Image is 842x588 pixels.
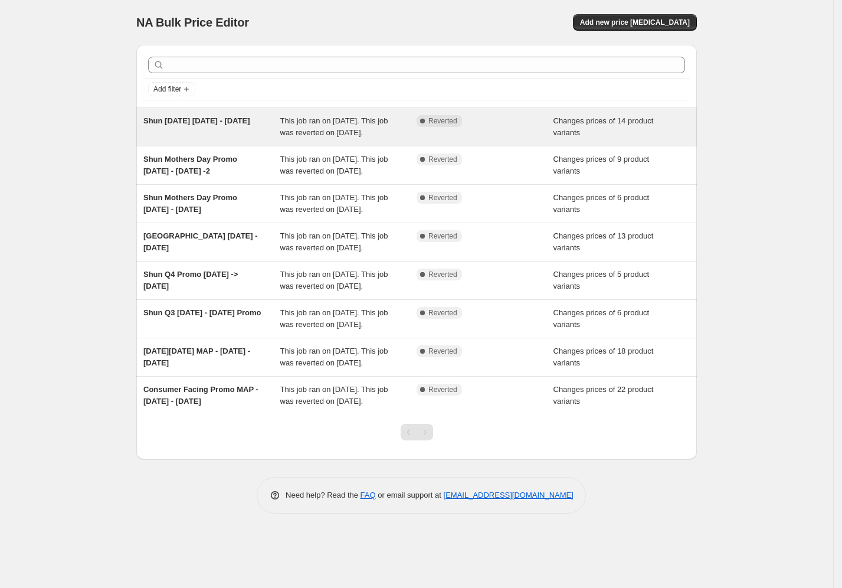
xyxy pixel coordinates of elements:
[286,491,361,499] span: Need help? Read the
[280,193,388,214] span: This job ran on [DATE]. This job was reverted on [DATE].
[553,270,650,290] span: Changes prices of 5 product variants
[580,18,690,27] span: Add new price [MEDICAL_DATA]
[143,155,237,175] span: Shun Mothers Day Promo [DATE] - [DATE] -2
[376,491,444,499] span: or email support at
[280,385,388,406] span: This job ran on [DATE]. This job was reverted on [DATE].
[553,385,654,406] span: Changes prices of 22 product variants
[553,231,654,252] span: Changes prices of 13 product variants
[361,491,376,499] a: FAQ
[143,270,238,290] span: Shun Q4 Promo [DATE] -> [DATE]
[143,193,237,214] span: Shun Mothers Day Promo [DATE] - [DATE]
[280,155,388,175] span: This job ran on [DATE]. This job was reverted on [DATE].
[143,347,250,367] span: [DATE][DATE] MAP - [DATE] - [DATE]
[153,84,181,94] span: Add filter
[136,16,249,29] span: NA Bulk Price Editor
[280,116,388,137] span: This job ran on [DATE]. This job was reverted on [DATE].
[553,347,654,367] span: Changes prices of 18 product variants
[148,82,195,96] button: Add filter
[280,231,388,252] span: This job ran on [DATE]. This job was reverted on [DATE].
[573,14,697,31] button: Add new price [MEDICAL_DATA]
[428,308,457,318] span: Reverted
[143,116,250,125] span: Shun [DATE] [DATE] - [DATE]
[553,155,650,175] span: Changes prices of 9 product variants
[280,270,388,290] span: This job ran on [DATE]. This job was reverted on [DATE].
[428,193,457,202] span: Reverted
[428,385,457,394] span: Reverted
[428,347,457,356] span: Reverted
[401,424,433,440] nav: Pagination
[143,308,261,317] span: Shun Q3 [DATE] - [DATE] Promo
[444,491,574,499] a: [EMAIL_ADDRESS][DOMAIN_NAME]
[143,385,258,406] span: Consumer Facing Promo MAP - [DATE] - [DATE]
[428,116,457,126] span: Reverted
[553,116,654,137] span: Changes prices of 14 product variants
[428,231,457,241] span: Reverted
[280,347,388,367] span: This job ran on [DATE]. This job was reverted on [DATE].
[143,231,258,252] span: [GEOGRAPHIC_DATA] [DATE] - [DATE]
[280,308,388,329] span: This job ran on [DATE]. This job was reverted on [DATE].
[428,270,457,279] span: Reverted
[553,193,650,214] span: Changes prices of 6 product variants
[553,308,650,329] span: Changes prices of 6 product variants
[428,155,457,164] span: Reverted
